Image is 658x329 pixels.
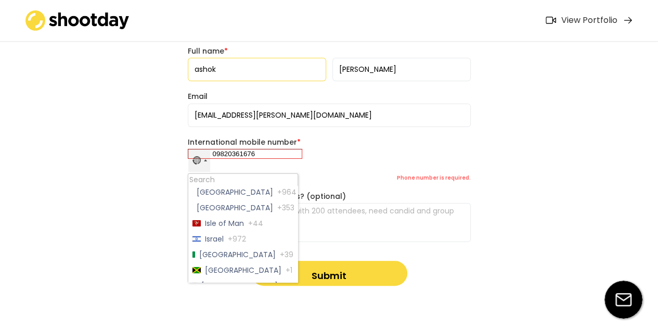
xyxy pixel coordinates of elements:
[188,149,210,172] button: Selected country
[546,17,556,24] img: Icon%20feather-video%402x.png
[188,186,298,282] ul: List of countries
[188,192,471,201] div: Do you have additional notes? (optional)
[188,174,471,181] div: Phone number is required.
[188,46,471,56] div: Full name
[286,267,292,274] span: +1
[188,104,471,127] input: Email
[188,58,326,81] input: First name
[25,10,130,31] img: shootday_logo.png
[280,251,293,258] span: +39
[205,220,244,227] span: Isle of Man
[188,137,471,147] div: International mobile number
[277,204,294,211] span: +353
[188,174,298,186] input: Search
[277,188,296,196] span: +964
[205,267,281,274] span: [GEOGRAPHIC_DATA]
[561,15,617,26] div: View Portfolio
[251,261,407,286] button: Submit
[228,235,246,243] span: +972
[188,92,471,101] div: Email
[248,220,263,227] span: +44
[199,251,276,258] span: [GEOGRAPHIC_DATA]
[205,235,224,243] span: Israel
[197,188,273,196] span: [GEOGRAPHIC_DATA]
[197,204,273,211] span: [GEOGRAPHIC_DATA]
[604,281,642,319] img: email-icon%20%281%29.svg
[332,58,471,81] input: Last name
